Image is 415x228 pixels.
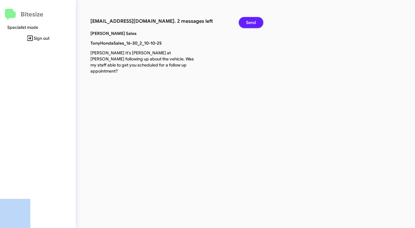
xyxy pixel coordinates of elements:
[90,17,230,26] h3: [EMAIL_ADDRESS][DOMAIN_NAME]. 2 messages left
[90,31,137,36] b: [PERSON_NAME] Sales
[5,33,71,44] span: Sign out
[246,17,256,28] span: Send
[90,40,162,46] b: TonyHondaSales_16-30_2_10-10-25
[86,50,204,74] p: [PERSON_NAME] It's [PERSON_NAME] at [PERSON_NAME] following up about the vehicle. Was my staff ab...
[239,17,263,28] button: Send
[5,9,43,20] a: Bitesize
